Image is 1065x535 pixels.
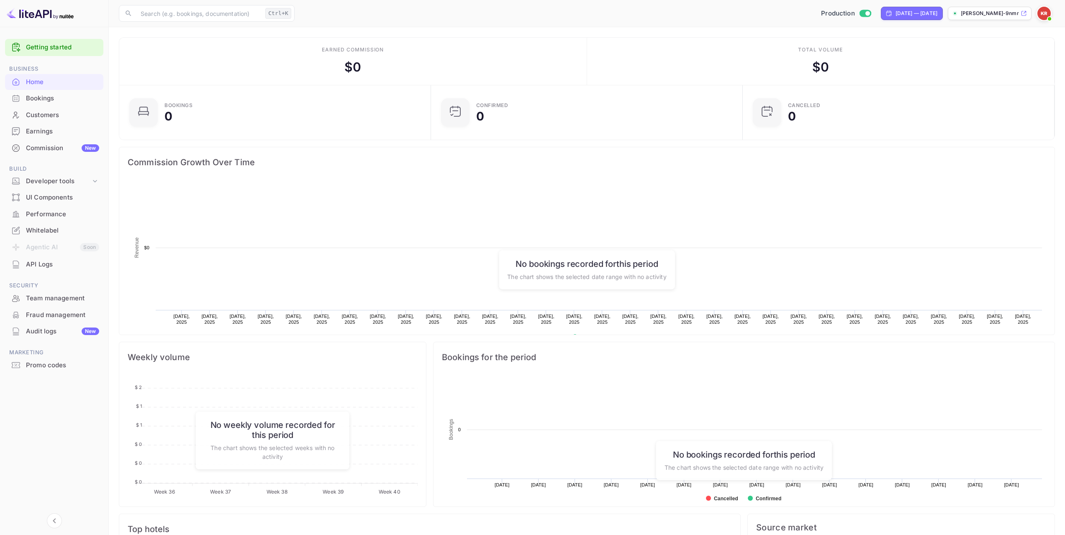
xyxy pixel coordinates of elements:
[895,482,910,487] text: [DATE]
[26,327,99,336] div: Audit logs
[164,110,172,122] div: 0
[5,223,103,238] a: Whitelabel
[476,103,508,108] div: Confirmed
[5,90,103,106] a: Bookings
[26,226,99,236] div: Whitelabel
[959,314,975,325] text: [DATE], 2025
[622,314,639,325] text: [DATE], 2025
[875,314,891,325] text: [DATE], 2025
[134,237,140,258] text: Revenue
[5,323,103,340] div: Audit logsNew
[5,206,103,222] a: Performance
[5,307,103,323] a: Fraud management
[5,189,103,205] a: UI Components
[135,479,142,485] tspan: $ 0
[135,460,142,466] tspan: $ 0
[135,384,142,390] tspan: $ 2
[5,90,103,107] div: Bookings
[26,260,99,269] div: API Logs
[580,334,602,340] text: Revenue
[798,46,843,54] div: Total volume
[26,143,99,153] div: Commission
[144,245,149,250] text: $0
[286,314,302,325] text: [DATE], 2025
[510,314,526,325] text: [DATE], 2025
[931,482,946,487] text: [DATE]
[344,58,361,77] div: $ 0
[128,156,1046,169] span: Commission Growth Over Time
[5,256,103,272] a: API Logs
[448,419,454,440] text: Bookings
[640,482,655,487] text: [DATE]
[164,103,192,108] div: Bookings
[788,110,796,122] div: 0
[5,74,103,90] a: Home
[734,314,751,325] text: [DATE], 2025
[859,482,874,487] text: [DATE]
[314,314,330,325] text: [DATE], 2025
[202,314,218,325] text: [DATE], 2025
[5,107,103,123] a: Customers
[566,314,583,325] text: [DATE], 2025
[5,281,103,290] span: Security
[370,314,386,325] text: [DATE], 2025
[531,482,546,487] text: [DATE]
[706,314,723,325] text: [DATE], 2025
[5,223,103,239] div: Whitelabel
[26,310,99,320] div: Fraud management
[476,110,484,122] div: 0
[5,39,103,56] div: Getting started
[495,482,510,487] text: [DATE]
[1015,314,1031,325] text: [DATE], 2025
[154,489,175,495] tspan: Week 36
[426,314,442,325] text: [DATE], 2025
[136,422,142,428] tspan: $ 1
[210,489,231,495] tspan: Week 37
[5,174,103,189] div: Developer tools
[931,314,947,325] text: [DATE], 2025
[567,482,583,487] text: [DATE]
[821,9,855,18] span: Production
[204,443,341,461] p: The chart shows the selected weeks with no activity
[5,189,103,206] div: UI Components
[665,449,824,459] h6: No bookings recorded for this period
[26,361,99,370] div: Promo codes
[458,427,461,432] text: 0
[678,314,695,325] text: [DATE], 2025
[5,123,103,140] div: Earnings
[82,144,99,152] div: New
[322,46,384,54] div: Earned commission
[5,206,103,223] div: Performance
[903,314,919,325] text: [DATE], 2025
[7,7,74,20] img: LiteAPI logo
[594,314,611,325] text: [DATE], 2025
[749,482,765,487] text: [DATE]
[135,441,142,447] tspan: $ 0
[26,294,99,303] div: Team management
[677,482,692,487] text: [DATE]
[323,489,344,495] tspan: Week 39
[26,177,91,186] div: Developer tools
[136,5,262,22] input: Search (e.g. bookings, documentation)
[128,351,418,364] span: Weekly volume
[847,314,863,325] text: [DATE], 2025
[5,64,103,74] span: Business
[204,420,341,440] h6: No weekly volume recorded for this period
[5,164,103,174] span: Build
[5,348,103,357] span: Marketing
[82,328,99,335] div: New
[26,193,99,202] div: UI Components
[136,403,142,409] tspan: $ 1
[5,290,103,307] div: Team management
[482,314,498,325] text: [DATE], 2025
[507,259,666,269] h6: No bookings recorded for this period
[267,489,287,495] tspan: Week 38
[454,314,470,325] text: [DATE], 2025
[342,314,358,325] text: [DATE], 2025
[258,314,274,325] text: [DATE], 2025
[5,140,103,156] a: CommissionNew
